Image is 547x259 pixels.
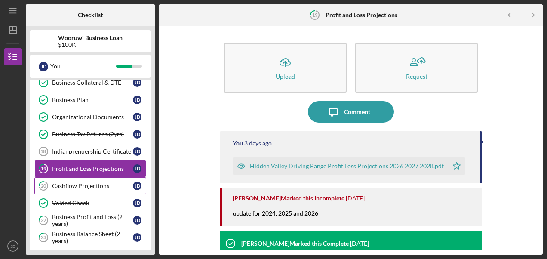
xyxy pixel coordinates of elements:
div: Profit and Loss Projections [52,165,133,172]
div: J D [133,216,141,225]
a: Organizational DocumentsJD [34,108,146,126]
time: 2024-10-31 18:14 [350,240,369,247]
a: 23Business Balance Sheet (2 years)JD [34,229,146,246]
div: J D [133,96,141,104]
div: J D [39,62,48,71]
a: Business Tax Returns (2yrs)JD [34,126,146,143]
div: J D [133,130,141,139]
button: Request [355,43,478,92]
div: Business Tax Returns (2yrs) [52,131,133,138]
div: update for 2024, 2025 and 2026 [233,209,327,226]
div: $100K [58,41,123,48]
time: 2025-08-19 18:46 [346,195,365,202]
tspan: 20 [41,183,46,189]
a: Business Collateral & DTEJD [34,74,146,91]
div: Request [406,73,427,80]
button: Comment [308,101,394,123]
button: Upload [224,43,347,92]
b: Checklist [78,12,103,18]
div: Hidden Valley Driving Range Profit Loss Projections 2026 2027 2028.pdf [250,163,444,170]
div: Business Balance Sheet (2 years) [52,231,133,244]
div: Upload [276,73,295,80]
div: J D [133,233,141,242]
tspan: 19 [312,12,318,18]
div: Organizational Documents [52,114,133,120]
tspan: 23 [41,235,46,240]
div: Cashflow Projections [52,182,133,189]
div: You [233,140,243,147]
div: J D [133,78,141,87]
div: Business Profit and Loss (2 years) [52,213,133,227]
b: Wooruwi Business Loan [58,34,123,41]
div: Voided Check [52,200,133,207]
tspan: 22 [41,218,46,223]
b: Profit and Loss Projections [326,12,397,18]
button: Hidden Valley Driving Range Profit Loss Projections 2026 2027 2028.pdf [233,157,465,175]
div: You [50,59,116,74]
div: Business Collateral & DTE [52,79,133,86]
a: 19Profit and Loss ProjectionsJD [34,160,146,177]
div: Comment [344,101,370,123]
text: JD [10,244,15,249]
div: Business Plan [52,96,133,103]
div: J D [133,147,141,156]
a: 20Cashflow ProjectionsJD [34,177,146,194]
div: J D [133,113,141,121]
div: [PERSON_NAME] Marked this Complete [241,240,349,247]
div: J D [133,182,141,190]
button: JD [4,237,22,255]
a: 22Business Profit and Loss (2 years)JD [34,212,146,229]
tspan: 18 [40,149,46,154]
div: [PERSON_NAME] Marked this Incomplete [233,195,344,202]
div: Indianprenuership Certificate [52,148,133,155]
div: J D [133,199,141,207]
a: Business PlanJD [34,91,146,108]
tspan: 19 [41,166,46,172]
a: 18Indianprenuership CertificateJD [34,143,146,160]
time: 2025-08-25 20:34 [244,140,272,147]
a: Voided CheckJD [34,194,146,212]
div: J D [133,164,141,173]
